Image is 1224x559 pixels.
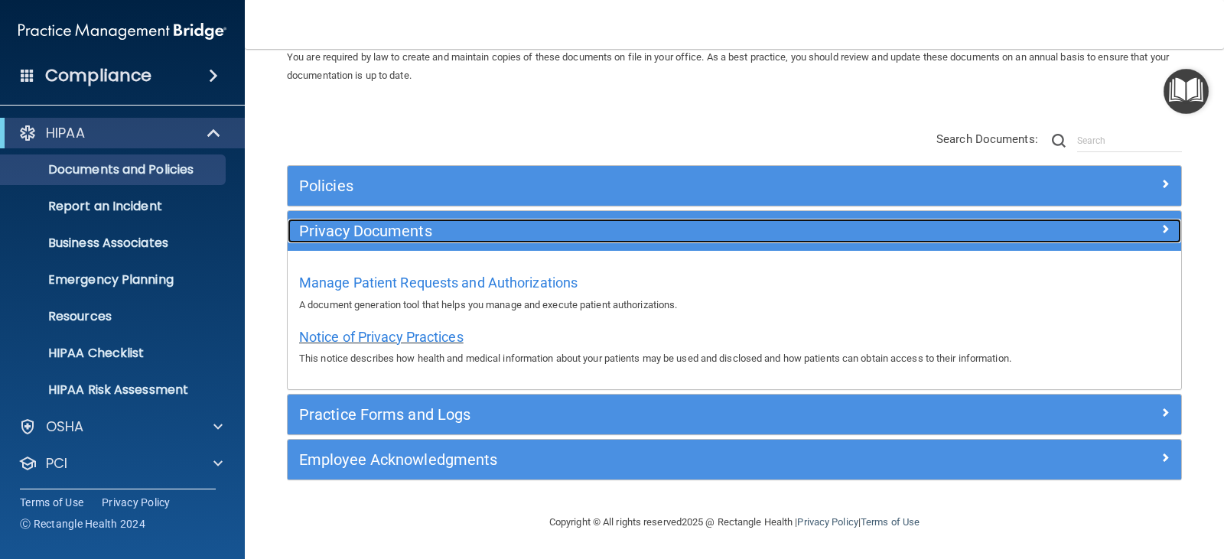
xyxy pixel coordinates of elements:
[10,309,219,324] p: Resources
[861,516,920,528] a: Terms of Use
[10,346,219,361] p: HIPAA Checklist
[299,451,946,468] h5: Employee Acknowledgments
[18,454,223,473] a: PCI
[936,132,1038,146] span: Search Documents:
[797,516,858,528] a: Privacy Policy
[1052,134,1066,148] img: ic-search.3b580494.png
[287,51,1169,81] span: You are required by law to create and maintain copies of these documents on file in your office. ...
[299,223,946,239] h5: Privacy Documents
[20,495,83,510] a: Terms of Use
[10,382,219,398] p: HIPAA Risk Assessment
[18,124,222,142] a: HIPAA
[10,199,219,214] p: Report an Incident
[299,296,1170,314] p: A document generation tool that helps you manage and execute patient authorizations.
[10,236,219,251] p: Business Associates
[1164,69,1209,114] button: Open Resource Center
[455,498,1014,547] div: Copyright © All rights reserved 2025 @ Rectangle Health | |
[18,418,223,436] a: OSHA
[46,454,67,473] p: PCI
[299,275,578,291] span: Manage Patient Requests and Authorizations
[299,278,578,290] a: Manage Patient Requests and Authorizations
[299,219,1170,243] a: Privacy Documents
[10,162,219,177] p: Documents and Policies
[18,16,226,47] img: PMB logo
[299,349,1170,368] p: This notice describes how health and medical information about your patients may be used and disc...
[102,495,171,510] a: Privacy Policy
[299,177,946,194] h5: Policies
[46,124,85,142] p: HIPAA
[20,516,145,531] span: Ⓒ Rectangle Health 2024
[299,329,464,345] span: Notice of Privacy Practices
[10,272,219,288] p: Emergency Planning
[1077,129,1182,152] input: Search
[45,65,151,86] h4: Compliance
[46,418,84,436] p: OSHA
[299,406,946,423] h5: Practice Forms and Logs
[299,174,1170,198] a: Policies
[299,447,1170,472] a: Employee Acknowledgments
[299,402,1170,427] a: Practice Forms and Logs
[959,457,1206,518] iframe: Drift Widget Chat Controller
